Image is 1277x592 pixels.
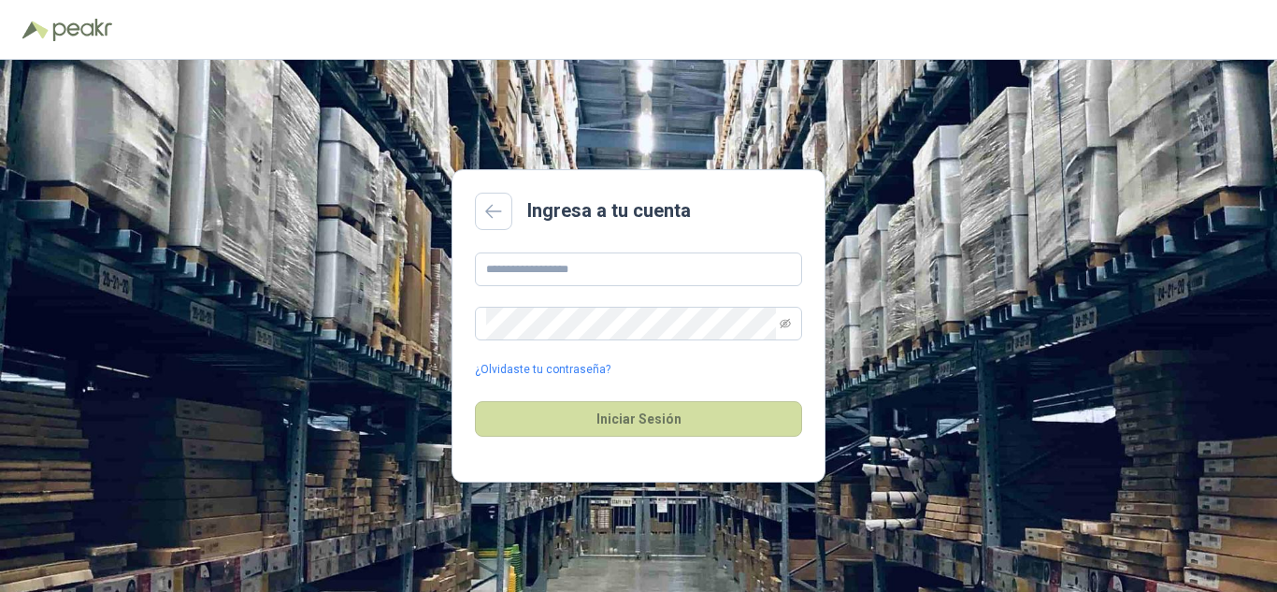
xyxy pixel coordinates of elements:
span: eye-invisible [780,318,791,329]
button: Iniciar Sesión [475,401,802,437]
img: Logo [22,21,49,39]
h2: Ingresa a tu cuenta [527,196,691,225]
a: ¿Olvidaste tu contraseña? [475,361,610,379]
img: Peakr [52,19,112,41]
